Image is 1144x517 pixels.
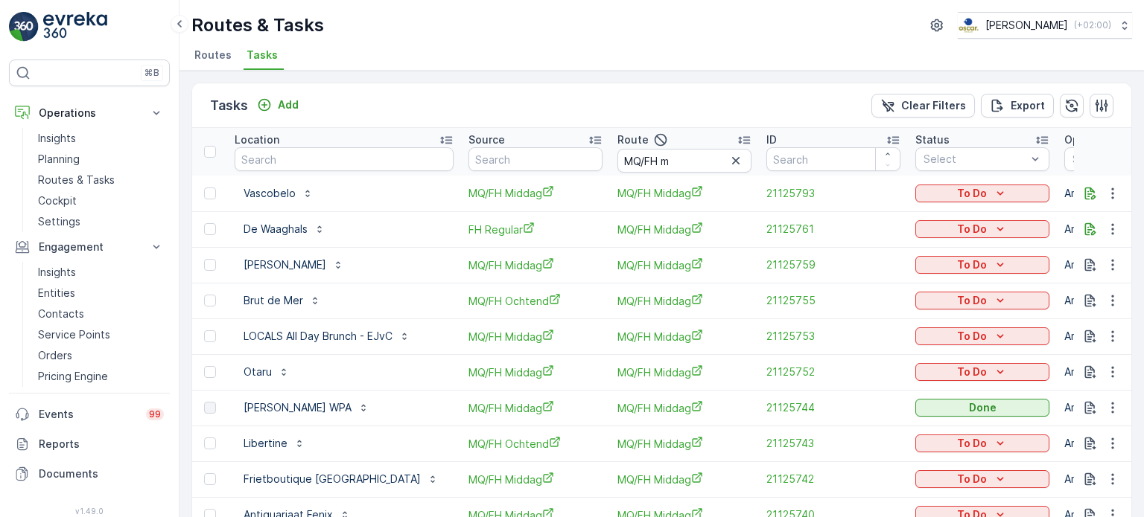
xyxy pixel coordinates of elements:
span: MQ/FH Middag [468,472,603,487]
p: Vascobelo [244,186,296,201]
a: MQ/FH Ochtend [468,293,603,309]
button: Otaru [235,360,299,384]
p: Brut de Mer [244,293,303,308]
p: Documents [39,466,164,481]
a: Cockpit [32,190,170,211]
img: logo_light-DOdMpM7g.png [43,12,107,42]
button: To Do [915,434,1049,452]
p: [PERSON_NAME] WPA [244,400,352,415]
p: Location [235,132,279,147]
a: MQ/FH Middag [617,293,751,309]
p: Done [969,400,997,415]
div: Toggle Row Selected [204,366,216,378]
p: To Do [957,186,987,201]
a: Service Points [32,324,170,345]
p: Operation [1064,132,1116,147]
img: logo [9,12,39,42]
p: To Do [957,436,987,451]
a: Events99 [9,399,170,429]
span: 21125742 [766,472,900,487]
p: Clear Filters [901,98,966,113]
input: Search [617,149,751,173]
button: To Do [915,292,1049,309]
a: MQ/FH Middag [617,472,751,487]
div: Toggle Row Selected [204,330,216,342]
p: Insights [38,265,76,280]
span: Tasks [247,48,278,62]
a: 21125755 [766,293,900,308]
a: 21125761 [766,222,900,237]
input: Search [468,147,603,171]
button: Done [915,399,1049,417]
a: Reports [9,429,170,459]
p: To Do [957,329,987,344]
button: [PERSON_NAME] WPA [235,396,378,420]
input: Search [766,147,900,171]
div: Toggle Row Selected [204,295,216,306]
a: MQ/FH Middag [468,365,603,380]
p: Export [1011,98,1045,113]
a: 21125793 [766,186,900,201]
button: Vascobelo [235,182,322,205]
p: Service Points [38,327,110,342]
button: Export [981,94,1054,118]
p: To Do [957,472,987,487]
a: MQ/FH Middag [468,329,603,344]
p: Planning [38,152,80,167]
button: Clear Filters [871,94,975,118]
span: MQ/FH Middag [468,257,603,273]
a: 21125743 [766,436,900,451]
button: Libertine [235,431,314,455]
button: Add [251,96,305,114]
div: Toggle Row Selected [204,437,216,449]
p: Route [617,132,649,147]
a: MQ/FH Middag [617,222,751,237]
p: ( +02:00 ) [1074,19,1111,31]
p: Contacts [38,306,84,321]
a: MQ/FH Middag [617,365,751,380]
p: To Do [957,222,987,237]
p: ⌘B [144,67,159,79]
p: ID [766,132,777,147]
a: MQ/FH Ochtend [468,436,603,452]
span: MQ/FH Middag [617,257,751,273]
a: FH Regular [468,222,603,237]
p: To Do [957,365,987,379]
a: 21125753 [766,329,900,344]
a: MQ/FH Middag [617,436,751,452]
span: MQ/FH Middag [468,185,603,201]
p: LOCALS All Day Brunch - EJvC [244,329,393,344]
a: Contacts [32,304,170,324]
p: 99 [149,408,161,420]
p: De Waaghals [244,222,308,237]
div: Toggle Row Selected [204,259,216,271]
button: To Do [915,256,1049,274]
p: Otaru [244,365,272,379]
p: Routes & Tasks [191,13,324,37]
button: Brut de Mer [235,289,330,312]
a: Insights [32,128,170,149]
p: Frietboutique [GEOGRAPHIC_DATA] [244,472,421,487]
a: MQ/FH Middag [617,329,751,344]
button: Operations [9,98,170,128]
div: Toggle Row Selected [204,402,216,414]
p: Reports [39,437,164,452]
span: Routes [194,48,232,62]
button: LOCALS All Day Brunch - EJvC [235,324,419,348]
p: Routes & Tasks [38,173,115,187]
a: Pricing Engine [32,366,170,387]
p: [PERSON_NAME] [985,18,1068,33]
p: Status [915,132,950,147]
a: Orders [32,345,170,366]
button: [PERSON_NAME](+02:00) [958,12,1132,39]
